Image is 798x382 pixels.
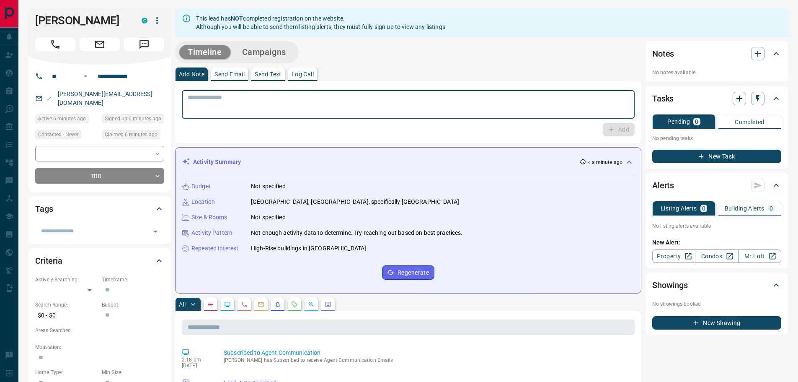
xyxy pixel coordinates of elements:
span: Message [124,38,164,51]
div: Showings [652,275,781,295]
p: Add Note [179,71,204,77]
a: [PERSON_NAME][EMAIL_ADDRESS][DOMAIN_NAME] [58,91,152,106]
button: Regenerate [382,265,434,280]
h2: Notes [652,47,674,60]
svg: Notes [207,301,214,308]
span: Signed up 6 minutes ago [105,114,161,123]
div: TBD [35,168,164,184]
p: No notes available [652,69,781,76]
div: Tags [35,199,164,219]
p: Timeframe: [102,276,164,283]
p: 0 [695,119,698,125]
p: Not specified [251,182,286,191]
h2: Tasks [652,92,674,105]
p: High-Rise buildings in [GEOGRAPHIC_DATA] [251,244,366,253]
button: Open [150,226,161,237]
h2: Showings [652,278,688,292]
p: Min Size: [102,369,164,376]
p: Activity Pattern [191,229,232,237]
p: Home Type: [35,369,98,376]
p: No pending tasks [652,132,781,145]
a: Mr.Loft [738,249,781,263]
span: Email [80,38,120,51]
button: Campaigns [234,45,294,59]
p: Budget: [102,301,164,309]
p: Building Alerts [725,205,764,211]
h1: [PERSON_NAME] [35,14,129,27]
p: Listing Alerts [661,205,697,211]
p: Not specified [251,213,286,222]
span: Active 6 minutes ago [38,114,86,123]
div: Sat Aug 16 2025 [102,114,164,126]
span: Call [35,38,75,51]
button: New Task [652,150,781,163]
div: Activity Summary< a minute ago [182,154,634,170]
h2: Criteria [35,254,62,268]
p: New Alert: [652,238,781,247]
p: Repeated Interest [191,244,238,253]
p: Search Range: [35,301,98,309]
div: Alerts [652,175,781,195]
div: This lead has completed registration on the website. Although you will be able to send them listi... [196,11,445,34]
p: 0 [770,205,773,211]
p: $0 - $0 [35,309,98,322]
p: Actively Searching: [35,276,98,283]
button: New Showing [652,316,781,330]
svg: Emails [258,301,264,308]
div: Notes [652,44,781,64]
p: No listing alerts available [652,222,781,230]
p: Log Call [292,71,314,77]
svg: Calls [241,301,248,308]
p: [PERSON_NAME] has Subscribed to receive Agent Communication Emails [224,357,631,363]
button: Timeline [179,45,230,59]
p: 2:18 pm [182,357,211,363]
svg: Email Valid [46,96,52,101]
div: condos.ca [142,18,147,23]
svg: Listing Alerts [274,301,281,308]
p: Location [191,197,215,206]
p: Activity Summary [193,158,241,166]
p: Size & Rooms [191,213,227,222]
h2: Tags [35,202,53,216]
p: [GEOGRAPHIC_DATA], [GEOGRAPHIC_DATA], specifically [GEOGRAPHIC_DATA] [251,197,459,206]
p: [DATE] [182,363,211,369]
p: Motivation: [35,343,164,351]
span: Contacted - Never [38,130,78,139]
p: Pending [667,119,690,125]
a: Condos [695,249,738,263]
p: Completed [735,119,764,125]
p: All [179,301,186,307]
p: Areas Searched: [35,327,164,334]
svg: Lead Browsing Activity [224,301,231,308]
strong: NOT [231,15,243,22]
h2: Alerts [652,179,674,192]
p: Send Email [214,71,245,77]
p: No showings booked [652,300,781,308]
svg: Opportunities [308,301,315,308]
span: Claimed 6 minutes ago [105,130,158,139]
div: Tasks [652,88,781,109]
p: 0 [702,205,705,211]
div: Sat Aug 16 2025 [35,114,98,126]
p: < a minute ago [588,159,622,166]
p: Not enough activity data to determine. Try reaching out based on best practices. [251,229,463,237]
button: Open [80,71,90,81]
div: Sat Aug 16 2025 [102,130,164,142]
div: Criteria [35,251,164,271]
p: Budget [191,182,211,191]
svg: Agent Actions [325,301,331,308]
p: Subscribed to Agent Communication [224,348,631,357]
a: Property [652,249,695,263]
svg: Requests [291,301,298,308]
p: Send Text [255,71,281,77]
